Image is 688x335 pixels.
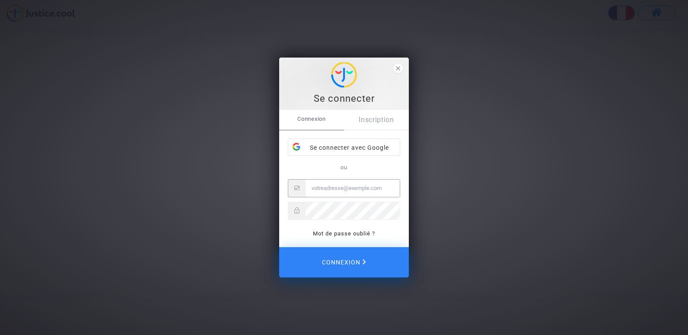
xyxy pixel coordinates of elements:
[344,110,409,130] a: Inscription
[279,110,344,128] span: Connexion
[313,230,375,237] a: Mot de passe oublié ?
[393,64,403,73] span: close
[288,139,400,156] div: Se connecter avec Google
[341,164,347,171] span: ou
[279,247,409,277] button: Connexion
[306,180,400,197] input: Email
[322,253,366,271] span: Connexion
[284,92,404,105] div: Se connecter
[306,202,400,219] input: Password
